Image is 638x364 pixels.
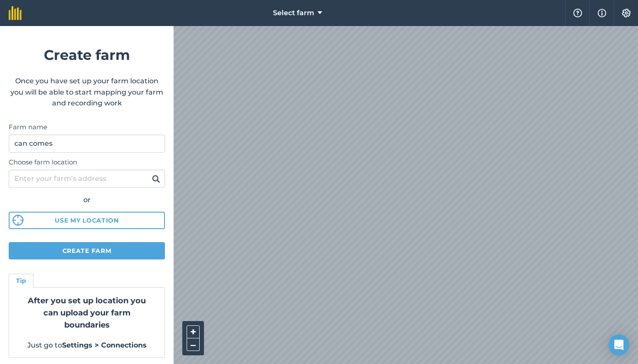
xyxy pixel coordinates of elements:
[9,194,165,206] div: or
[9,170,165,188] input: Enter your farm’s address
[20,340,154,351] p: Just go to
[9,134,165,153] input: Farm name
[9,122,165,132] label: Farm name
[273,8,314,18] span: Select farm
[152,174,160,184] img: svg+xml;base64,PHN2ZyB4bWxucz0iaHR0cDovL3d3dy53My5vcmcvMjAwMC9zdmciIHdpZHRoPSIxOSIgaGVpZ2h0PSIyNC...
[9,242,165,259] button: Create farm
[9,212,165,229] button: Use my location
[16,276,26,285] h4: Tip
[9,157,165,167] label: Choose farm location
[9,44,165,66] h1: Create farm
[598,8,606,18] img: svg+xml;base64,PHN2ZyB4bWxucz0iaHR0cDovL3d3dy53My5vcmcvMjAwMC9zdmciIHdpZHRoPSIxNyIgaGVpZ2h0PSIxNy...
[572,9,583,17] img: A question mark icon
[13,215,23,226] img: svg%3e
[621,9,631,17] img: A cog icon
[608,334,629,355] div: Open Intercom Messenger
[9,6,22,20] img: fieldmargin Logo
[28,296,146,330] strong: After you set up location you can upload your farm boundaries
[62,341,147,349] strong: Settings > Connections
[9,75,165,109] p: Once you have set up your farm location you will be able to start mapping your farm and recording...
[187,338,200,351] button: –
[187,325,200,338] button: +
